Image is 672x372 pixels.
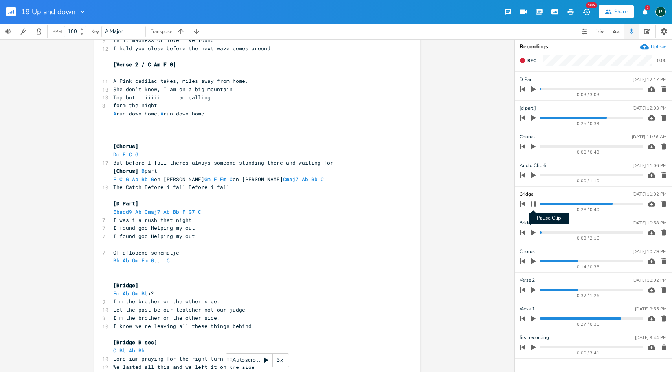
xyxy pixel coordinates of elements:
[151,29,172,34] div: Transpose
[113,257,173,264] span: ....
[635,307,666,311] div: [DATE] 9:55 PM
[533,351,643,355] div: 0:00 / 3:41
[520,334,549,341] span: first recording
[533,322,643,326] div: 0:27 / 0:35
[533,121,643,126] div: 0:25 / 0:39
[129,347,135,354] span: Ab
[21,8,75,15] span: 19 Up and down
[632,278,666,282] div: [DATE] 10:02 PM
[167,257,170,264] span: C
[113,355,236,362] span: Lord iam praying for the right turn now
[113,37,214,44] span: Is it madness or love I’ve found
[527,58,536,64] span: Rec
[651,44,666,50] div: Upload
[123,257,129,264] span: Ab
[311,176,318,183] span: Bb
[533,207,643,212] div: 0:28 / 0:40
[113,224,195,231] span: I found god Helping my out
[533,293,643,298] div: 0:32 / 1:26
[533,179,643,183] div: 0:00 / 1:10
[113,339,157,346] span: [Bridge B sec]
[632,192,666,196] div: [DATE] 11:02 PM
[113,249,179,256] span: Of aflopend schematje
[113,143,138,150] span: [Chorus]
[105,28,123,35] span: A Major
[520,104,536,112] span: [d part ]
[135,151,138,158] span: G
[220,176,226,183] span: Fm
[632,77,666,82] div: [DATE] 12:17 PM
[533,265,643,269] div: 0:14 / 0:38
[637,5,653,19] button: 2
[113,102,157,109] span: form the night
[113,363,255,370] span: We lasted all this and we left it on the side
[113,61,176,68] span: [Verse 2 / C Am F G]
[113,167,157,174] span: part
[113,110,204,117] span: run-down home. run-down home
[632,221,666,225] div: [DATE] 10:58 PM
[533,236,643,240] div: 0:03 / 2:16
[520,44,667,49] div: Recordings
[113,77,248,84] span: A Pink cadilac takes, miles away from home.
[520,277,535,284] span: Verse 2
[113,94,211,101] span: Top but iiiiiiiii am calling
[113,45,270,52] span: I hold you close before the next wave comes around
[113,282,138,289] span: [Bridge]
[119,347,126,354] span: Bb
[632,106,666,110] div: [DATE] 12:03 PM
[132,176,138,183] span: Ab
[632,163,666,168] div: [DATE] 11:06 PM
[226,353,289,367] div: Autoscroll
[635,335,666,340] div: [DATE] 9:44 PM
[151,176,154,183] span: G
[113,216,192,224] span: I was i a rush that night
[91,29,99,34] div: Key
[533,93,643,97] div: 0:03 / 3:03
[123,290,129,297] span: Ab
[113,314,220,321] span: I’m the brother on the other side,
[113,151,119,158] span: Dm
[655,3,666,21] button: P
[132,290,138,297] span: Gm
[273,353,287,367] div: 3x
[189,208,195,215] span: G7
[113,208,132,215] span: Ebadd9
[640,42,666,51] button: Upload
[113,183,230,191] span: The Catch Before i fall Before i fall
[533,150,643,154] div: 0:00 / 0:43
[198,208,201,215] span: C
[632,249,666,254] div: [DATE] 10:29 PM
[141,176,148,183] span: Bb
[132,257,138,264] span: Gm
[302,176,308,183] span: Ab
[135,208,141,215] span: Ab
[129,151,132,158] span: C
[520,162,546,169] span: Audio Clip 6
[182,208,185,215] span: F
[113,110,116,117] span: A
[655,7,666,17] div: Piepo
[113,323,255,330] span: I know we’re leaving all these things behind.
[321,176,324,183] span: C
[230,176,233,183] span: C
[516,54,539,67] button: Rec
[113,200,138,207] span: [D Part]
[283,176,299,183] span: Cmaj7
[632,135,666,139] div: [DATE] 11:56 AM
[113,306,245,313] span: Let the past be our teatcher not our judge
[123,151,126,158] span: F
[113,176,330,183] span: en [PERSON_NAME] en [PERSON_NAME]
[141,290,148,297] span: Bb
[113,233,195,240] span: I found god Helping my out
[528,198,538,210] button: Pause Clip
[138,347,145,354] span: Bb
[586,2,597,8] div: New
[141,257,148,264] span: Fm
[520,133,535,141] span: Chorus
[113,290,154,297] span: x2
[599,5,634,18] button: Share
[141,167,145,174] span: B
[520,76,533,83] span: D Part
[520,305,535,313] span: Verse 1
[645,5,650,10] div: 2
